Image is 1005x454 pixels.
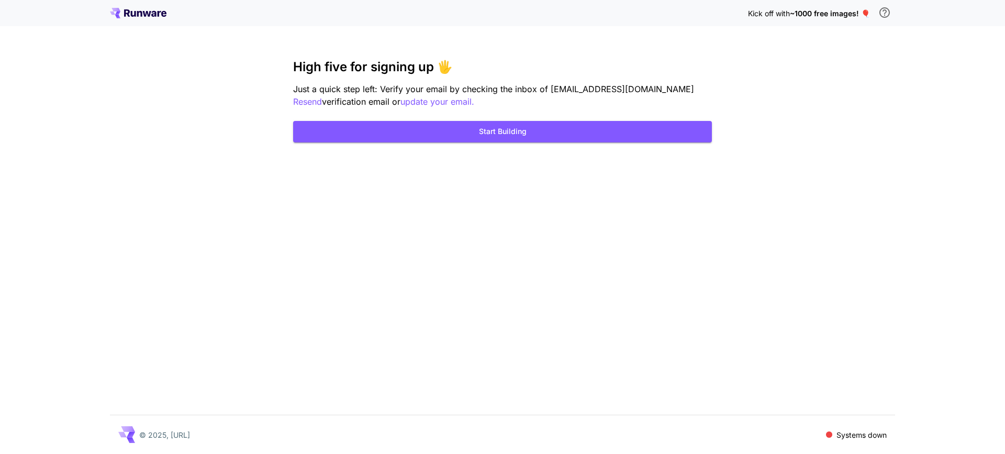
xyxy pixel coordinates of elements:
button: In order to qualify for free credit, you need to sign up with a business email address and click ... [874,2,895,23]
span: Just a quick step left: Verify your email by checking the inbox of [EMAIL_ADDRESS][DOMAIN_NAME] [293,84,694,94]
button: Start Building [293,121,712,142]
p: © 2025, [URL] [139,429,190,440]
p: Systems down [836,429,887,440]
span: ~1000 free images! 🎈 [790,9,870,18]
button: Resend [293,95,322,108]
span: Kick off with [748,9,790,18]
span: verification email or [322,96,400,107]
button: update your email. [400,95,474,108]
h3: High five for signing up 🖐️ [293,60,712,74]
